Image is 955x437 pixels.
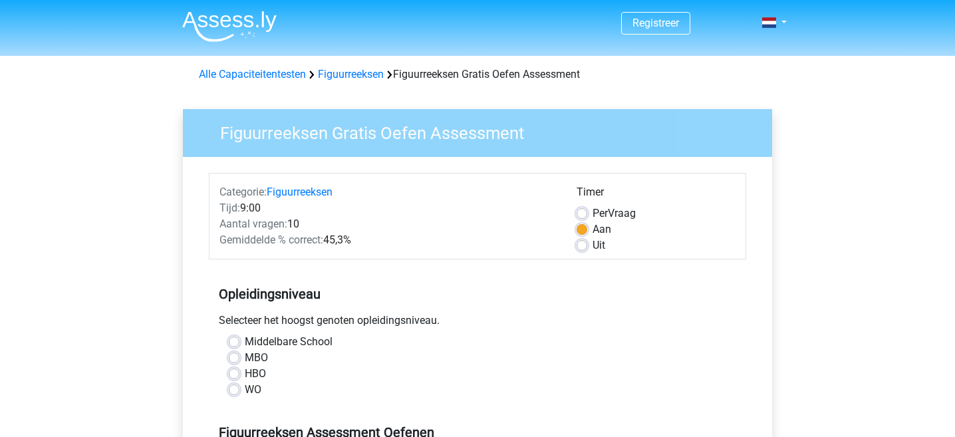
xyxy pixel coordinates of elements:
div: Figuurreeksen Gratis Oefen Assessment [194,67,761,82]
a: Registreer [632,17,679,29]
div: Timer [577,184,736,206]
a: Figuurreeksen [318,68,384,80]
span: Categorie: [219,186,267,198]
label: HBO [245,366,266,382]
div: Selecteer het hoogst genoten opleidingsniveau. [209,313,746,334]
h3: Figuurreeksen Gratis Oefen Assessment [204,118,762,144]
label: Aan [593,221,611,237]
div: 45,3% [209,232,567,248]
h5: Opleidingsniveau [219,281,736,307]
span: Per [593,207,608,219]
div: 9:00 [209,200,567,216]
label: MBO [245,350,268,366]
label: WO [245,382,261,398]
div: 10 [209,216,567,232]
a: Alle Capaciteitentesten [199,68,306,80]
label: Middelbare School [245,334,333,350]
label: Vraag [593,206,636,221]
span: Aantal vragen: [219,218,287,230]
span: Gemiddelde % correct: [219,233,323,246]
img: Assessly [182,11,277,42]
a: Figuurreeksen [267,186,333,198]
span: Tijd: [219,202,240,214]
label: Uit [593,237,605,253]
